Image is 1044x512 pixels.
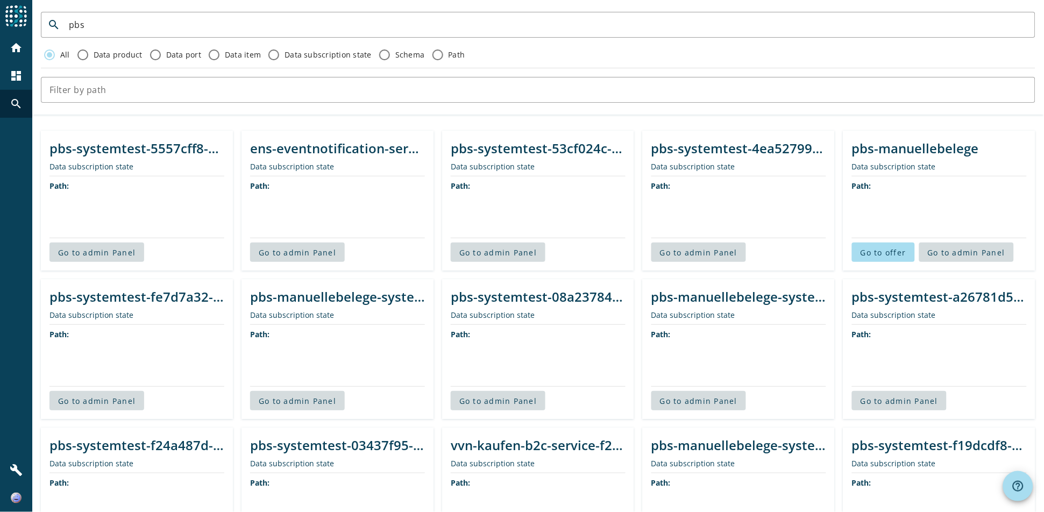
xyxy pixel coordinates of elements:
div: Data subscription state [852,458,1027,468]
div: pbs-systemtest-a26781d5-43d7-4269-ae5e-9dc1946f1a6f-scheduled-4-6ff64800-dec0-4f6f-8d7e-167604bd300c [852,288,1027,305]
div: pbs-manuellebelege-systemtest-52be1638-4bdb-4597-9dbb-ca951994893f-scheduled-5-c858caea-5791-4944... [651,436,826,454]
div: Data subscription state [250,161,425,172]
label: Data product [91,49,143,60]
span: Go to offer [861,247,906,258]
span: Path: [250,181,269,191]
img: spoud-logo.svg [5,5,27,27]
div: vvn-kaufen-b2c-service-f26823ea-dbf7-4ef6-833d-44968d47919d [451,436,626,454]
span: Go to admin Panel [928,247,1005,258]
span: Path: [651,329,671,339]
input: Filter by path [49,83,1027,96]
mat-icon: search [10,97,23,110]
span: Path: [49,181,69,191]
span: Path: [651,181,671,191]
div: Data subscription state [651,310,826,320]
button: Go to admin Panel [250,243,345,262]
img: 63ebff03400488bac38c4e3411defc3d [11,493,22,503]
button: Go to admin Panel [451,243,545,262]
mat-icon: help_outline [1012,480,1025,493]
div: Data subscription state [852,161,1027,172]
div: pbs-systemtest-03437f95-e39d-4afb-9cef-dc59a002e23e-scheduled-3-4d65c911-9447-45db-b1e3-89335128cbc8 [250,436,425,454]
div: Data subscription state [451,161,626,172]
div: pbs-manuellebelege-systemtest-588b0f46-fdb7-4c5f-8f61-6696261bb378-scheduled-5-e5bc8668-2725-4b27... [651,288,826,305]
div: pbs-manuellebelege-systemtest-181ddf10-e86e-43df-8ce4-0f71ead7d024-scheduled-5-fa3cb3de-0b6d-435a... [250,288,425,305]
div: Data subscription state [451,458,626,468]
span: Go to admin Panel [259,247,336,258]
mat-icon: search [41,18,67,31]
button: Go to admin Panel [651,391,746,410]
mat-icon: dashboard [10,69,23,82]
div: pbs-systemtest-53cf024c-8501-49fd-8b42-69e1f5331fea-scheduled-4-067db9d5-ee03-4a4b-972c-512638242ece [451,139,626,157]
label: Path [446,49,465,60]
button: Go to offer [852,243,915,262]
div: Data subscription state [250,458,425,468]
div: pbs-systemtest-5557cff8-cf03-43b1-be4e-92dd0a862789-scheduled-4-40991f67-2451-46c5-bf05-aecd5cbb0492 [49,139,224,157]
div: pbs-systemtest-4ea52799-69f4-4a5a-9de6-e5102e5355f2-scheduled-3-92550ada-c612-4507-ba2c-f326057b95d9 [651,139,826,157]
button: Go to admin Panel [49,391,144,410]
input: Search by keyword [69,18,1027,31]
span: Path: [451,181,470,191]
label: All [58,49,70,60]
span: Go to admin Panel [459,247,537,258]
mat-icon: home [10,41,23,54]
span: Go to admin Panel [459,396,537,406]
span: Go to admin Panel [58,396,136,406]
div: Data subscription state [49,310,224,320]
span: Go to admin Panel [660,247,737,258]
div: Data subscription state [451,310,626,320]
div: Data subscription state [852,310,1027,320]
div: pbs-systemtest-f19dcdf8-f8ec-448f-a857-0e21e92d5b1a-4-6b1f3480-3260-4609-804a-356f9243bb9e [852,436,1027,454]
div: Data subscription state [49,161,224,172]
div: Data subscription state [49,458,224,468]
label: Data item [223,49,261,60]
label: Data port [164,49,201,60]
span: Path: [451,478,470,488]
div: pbs-systemtest-f24a487d-619c-4b90-bc79-3dfe038b80a5-scheduled-3-28c309d1-46ea-4589-8df3-be1d890e0671 [49,436,224,454]
span: Path: [852,181,871,191]
button: Go to admin Panel [651,243,746,262]
span: Path: [250,478,269,488]
span: Path: [651,478,671,488]
div: ens-eventnotification-service-7bfdbcf7cd-ch5q4-T [250,139,425,157]
span: Go to admin Panel [861,396,938,406]
div: Data subscription state [250,310,425,320]
button: Go to admin Panel [451,391,545,410]
span: Go to admin Panel [660,396,737,406]
div: Data subscription state [651,458,826,468]
div: pbs-systemtest-08a23784-1da8-446c-8c82-612304924c6a-scheduled-2-0e3c52cb-ffab-4ab1-8d4c-f7211b4b6892 [451,288,626,305]
span: Go to admin Panel [58,247,136,258]
button: Go to admin Panel [250,391,345,410]
label: Data subscription state [282,49,372,60]
button: Go to admin Panel [49,243,144,262]
span: Path: [49,329,69,339]
div: pbs-manuellebelege [852,139,1027,157]
span: Go to admin Panel [259,396,336,406]
span: Path: [852,329,871,339]
span: Path: [451,329,470,339]
div: pbs-systemtest-fe7d7a32-bda1-4fd5-9ed7-e20e982ca25c-scheduled-3-79090546-bd95-471e-a6b6-6e714cab999f [49,288,224,305]
span: Path: [49,478,69,488]
span: Path: [250,329,269,339]
button: Go to admin Panel [919,243,1014,262]
button: Go to admin Panel [852,391,947,410]
div: Data subscription state [651,161,826,172]
mat-icon: build [10,464,23,477]
span: Path: [852,478,871,488]
label: Schema [393,49,425,60]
